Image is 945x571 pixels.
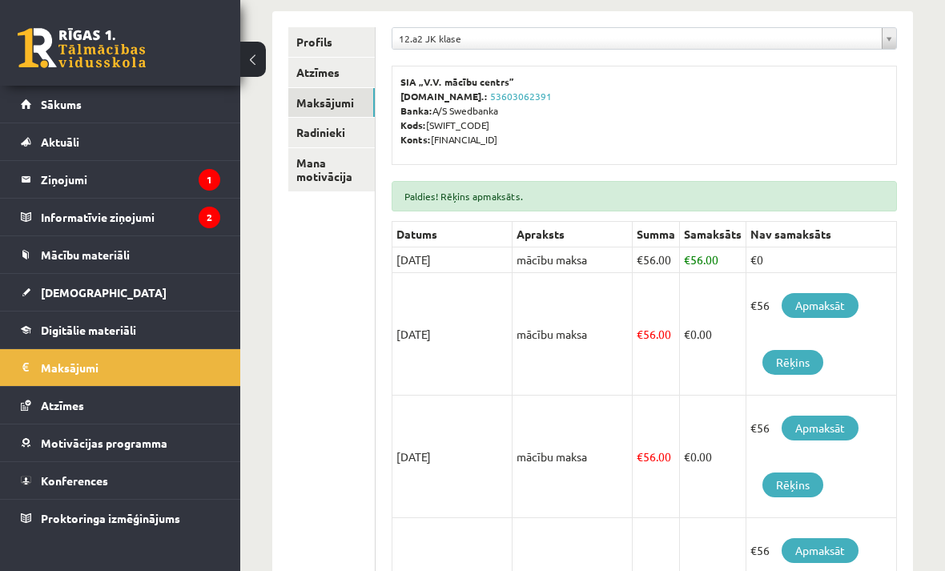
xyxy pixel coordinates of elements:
i: 2 [199,207,220,228]
span: Aktuāli [41,135,79,149]
td: 56.00 [632,273,679,396]
div: Paldies! Rēķins apmaksāts. [392,181,897,211]
td: [DATE] [392,247,512,273]
td: [DATE] [392,396,512,518]
span: 12.a2 JK klase [399,28,875,49]
a: Atzīmes [21,387,220,424]
a: Konferences [21,462,220,499]
a: Rēķins [762,350,823,375]
span: Motivācijas programma [41,436,167,450]
b: [DOMAIN_NAME].: [400,90,488,103]
td: 56.00 [632,247,679,273]
a: Apmaksāt [782,538,859,563]
td: [DATE] [392,273,512,396]
b: Kods: [400,119,426,131]
b: Konts: [400,133,431,146]
th: Nav samaksāts [746,222,896,247]
a: Apmaksāt [782,293,859,318]
td: €0 [746,247,896,273]
span: Proktoringa izmēģinājums [41,511,180,525]
a: Profils [288,27,375,57]
a: 53603062391 [490,90,552,103]
a: Radinieki [288,118,375,147]
span: [DEMOGRAPHIC_DATA] [41,285,167,300]
th: Summa [632,222,679,247]
legend: Maksājumi [41,349,220,386]
a: Sākums [21,86,220,123]
td: €56 [746,273,896,396]
th: Samaksāts [679,222,746,247]
td: 0.00 [679,396,746,518]
td: €56 [746,396,896,518]
th: Datums [392,222,512,247]
span: € [684,449,690,464]
span: Konferences [41,473,108,488]
a: [DEMOGRAPHIC_DATA] [21,274,220,311]
span: € [637,252,643,267]
legend: Ziņojumi [41,161,220,198]
p: A/S Swedbanka [SWIFT_CODE] [FINANCIAL_ID] [400,74,888,147]
td: mācību maksa [512,396,632,518]
td: 56.00 [679,247,746,273]
span: € [684,252,690,267]
td: mācību maksa [512,247,632,273]
th: Apraksts [512,222,632,247]
a: Informatīvie ziņojumi2 [21,199,220,235]
a: Mana motivācija [288,148,375,191]
a: Apmaksāt [782,416,859,440]
b: SIA „V.V. mācību centrs” [400,75,515,88]
td: 56.00 [632,396,679,518]
span: Mācību materiāli [41,247,130,262]
span: Sākums [41,97,82,111]
a: Aktuāli [21,123,220,160]
i: 1 [199,169,220,191]
a: Mācību materiāli [21,236,220,273]
a: Atzīmes [288,58,375,87]
a: 12.a2 JK klase [392,28,896,49]
a: Rēķins [762,472,823,497]
a: Ziņojumi1 [21,161,220,198]
span: Digitālie materiāli [41,323,136,337]
a: Proktoringa izmēģinājums [21,500,220,537]
span: € [637,327,643,341]
a: Rīgas 1. Tālmācības vidusskola [18,28,146,68]
td: mācību maksa [512,273,632,396]
span: € [684,327,690,341]
a: Maksājumi [288,88,375,118]
b: Banka: [400,104,432,117]
td: 0.00 [679,273,746,396]
span: Atzīmes [41,398,84,412]
legend: Informatīvie ziņojumi [41,199,220,235]
span: € [637,449,643,464]
a: Motivācijas programma [21,424,220,461]
a: Maksājumi [21,349,220,386]
a: Digitālie materiāli [21,312,220,348]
